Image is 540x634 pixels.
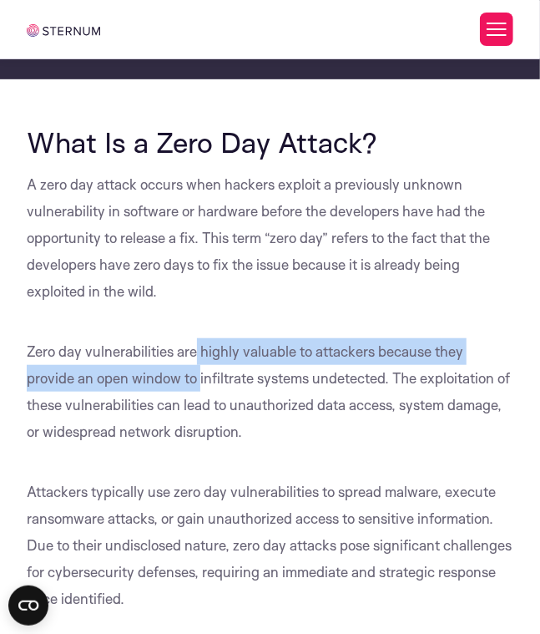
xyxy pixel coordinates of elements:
button: Toggle Menu [480,13,513,46]
span: Zero day vulnerabilities are highly valuable to attackers because they provide an open window to ... [27,342,510,440]
span: Attackers typically use zero day vulnerabilities to spread malware, execute ransomware attacks, o... [27,483,512,607]
img: sternum iot [27,24,99,37]
span: What Is a Zero Day Attack? [27,124,377,160]
span: A zero day attack occurs when hackers exploit a previously unknown vulnerability in software or h... [27,175,490,300]
button: Open CMP widget [8,586,48,626]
